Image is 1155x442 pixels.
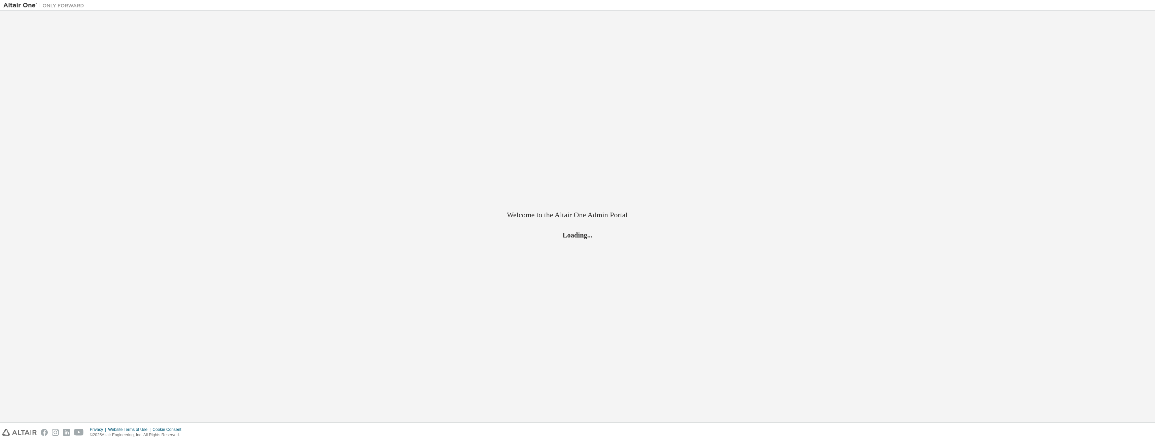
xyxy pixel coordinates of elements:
img: Altair One [3,2,87,9]
h2: Welcome to the Altair One Admin Portal [507,210,648,220]
img: youtube.svg [74,429,84,436]
img: instagram.svg [52,429,59,436]
div: Cookie Consent [152,427,185,432]
img: altair_logo.svg [2,429,37,436]
div: Website Terms of Use [108,427,152,432]
p: © 2025 Altair Engineering, Inc. All Rights Reserved. [90,432,185,438]
h2: Loading... [507,231,648,240]
img: linkedin.svg [63,429,70,436]
img: facebook.svg [41,429,48,436]
div: Privacy [90,427,108,432]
